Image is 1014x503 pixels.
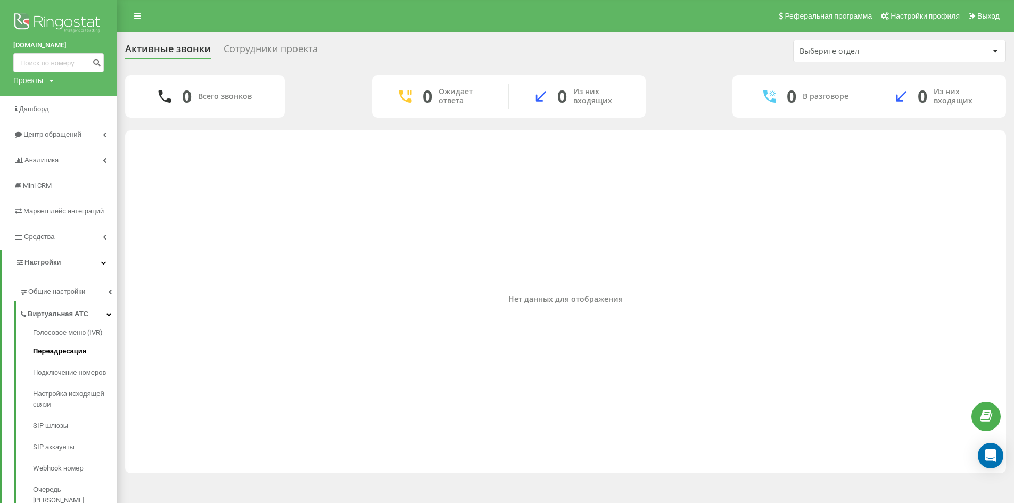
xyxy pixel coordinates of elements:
a: Виртуальная АТС [19,301,117,324]
div: 0 [787,86,796,106]
span: SIP аккаунты [33,442,75,452]
span: Аналитика [24,156,59,164]
input: Поиск по номеру [13,53,104,72]
span: Выход [977,12,1000,20]
span: Общие настройки [28,286,85,297]
span: Дашборд [19,105,49,113]
div: Ожидает ответа [439,87,492,105]
a: Общие настройки [19,279,117,301]
span: Настройка исходящей связи [33,389,112,410]
a: [DOMAIN_NAME] [13,40,104,51]
span: Mini CRM [23,182,52,189]
span: Центр обращений [23,130,81,138]
div: В разговоре [803,92,848,101]
div: 0 [918,86,927,106]
div: Выберите отдел [799,47,927,56]
span: Настройки [24,258,61,266]
span: Реферальная программа [785,12,872,20]
a: Настройка исходящей связи [33,383,117,415]
div: Сотрудники проекта [224,43,318,60]
div: Нет данных для отображения [134,295,997,304]
div: 0 [423,86,432,106]
span: Средства [24,233,55,241]
div: Open Intercom Messenger [978,443,1003,468]
div: Проекты [13,75,43,86]
a: Webhook номер [33,458,117,479]
div: 0 [182,86,192,106]
span: SIP шлюзы [33,420,68,431]
span: Маркетплейс интеграций [23,207,104,215]
span: Голосовое меню (IVR) [33,327,103,338]
span: Webhook номер [33,463,84,474]
span: Переадресация [33,346,86,357]
img: Ringostat logo [13,11,104,37]
a: Настройки [2,250,117,275]
div: 0 [557,86,567,106]
span: Настройки профиля [891,12,960,20]
div: Всего звонков [198,92,252,101]
a: SIP шлюзы [33,415,117,436]
div: Из них входящих [934,87,990,105]
a: Голосовое меню (IVR) [33,327,117,341]
div: Активные звонки [125,43,211,60]
a: Переадресация [33,341,117,362]
span: Подключение номеров [33,367,106,378]
a: SIP аккаунты [33,436,117,458]
div: Из них входящих [573,87,630,105]
span: Виртуальная АТС [28,309,88,319]
a: Подключение номеров [33,362,117,383]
